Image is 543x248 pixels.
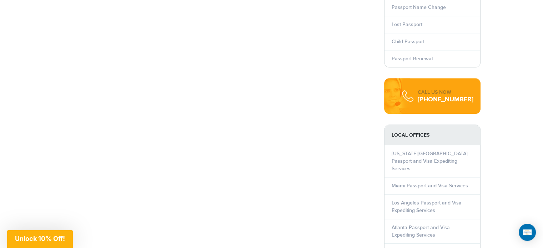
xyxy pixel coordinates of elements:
[519,224,536,241] div: Open Intercom Messenger
[392,200,462,213] a: Los Angeles Passport and Visa Expediting Services
[392,21,422,27] a: Lost Passport
[384,125,480,145] strong: LOCAL OFFICES
[392,56,433,62] a: Passport Renewal
[392,224,450,238] a: Atlanta Passport and Visa Expediting Services
[418,89,473,96] div: CALL US NOW
[7,230,73,248] div: Unlock 10% Off!
[392,151,468,172] a: [US_STATE][GEOGRAPHIC_DATA] Passport and Visa Expediting Services
[392,39,424,45] a: Child Passport
[418,96,473,103] div: [PHONE_NUMBER]
[15,235,65,242] span: Unlock 10% Off!
[392,4,446,10] a: Passport Name Change
[392,183,468,189] a: Miami Passport and Visa Services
